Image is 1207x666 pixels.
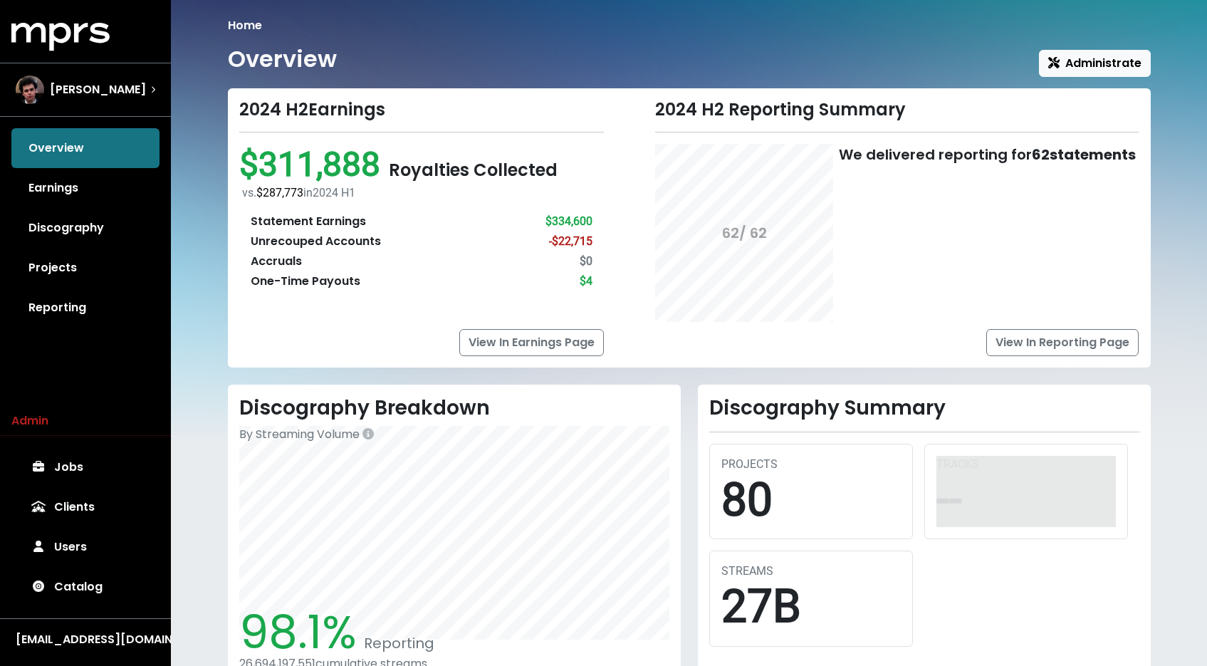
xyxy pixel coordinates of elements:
span: Reporting [357,633,434,653]
a: mprs logo [11,28,110,44]
a: Jobs [11,447,160,487]
div: [EMAIL_ADDRESS][DOMAIN_NAME] [16,631,155,648]
a: Discography [11,208,160,248]
div: vs. in 2024 H1 [242,184,605,202]
span: [PERSON_NAME] [50,81,146,98]
span: By Streaming Volume [239,426,360,442]
a: Projects [11,248,160,288]
img: The selected account / producer [16,76,44,104]
h2: Discography Summary [709,396,1139,420]
div: Unrecouped Accounts [251,233,381,250]
span: $287,773 [256,186,303,199]
div: One-Time Payouts [251,273,360,290]
div: STREAMS [721,563,901,580]
button: [EMAIL_ADDRESS][DOMAIN_NAME] [11,630,160,649]
h2: Discography Breakdown [239,396,669,420]
div: We delivered reporting for [839,144,1136,165]
div: PROJECTS [721,456,901,473]
div: $0 [580,253,592,270]
div: $334,600 [545,213,592,230]
h1: Overview [228,46,337,73]
a: Catalog [11,567,160,607]
nav: breadcrumb [228,17,1151,34]
li: Home [228,17,262,34]
div: $4 [580,273,592,290]
a: Clients [11,487,160,527]
a: Earnings [11,168,160,208]
span: Administrate [1048,55,1141,71]
span: Royalties Collected [389,158,558,182]
div: Statement Earnings [251,213,366,230]
div: 80 [721,473,901,528]
span: 98.1% [239,600,357,664]
div: 2024 H2 Earnings [239,100,605,120]
div: -$22,715 [549,233,592,250]
span: $311,888 [239,144,389,184]
a: Reporting [11,288,160,328]
div: 27B [721,580,901,635]
a: View In Earnings Page [459,329,604,356]
div: 2024 H2 Reporting Summary [655,100,1139,120]
a: View In Reporting Page [986,329,1139,356]
a: Users [11,527,160,567]
button: Administrate [1039,50,1151,77]
div: Accruals [251,253,302,270]
b: 62 statements [1032,145,1136,165]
